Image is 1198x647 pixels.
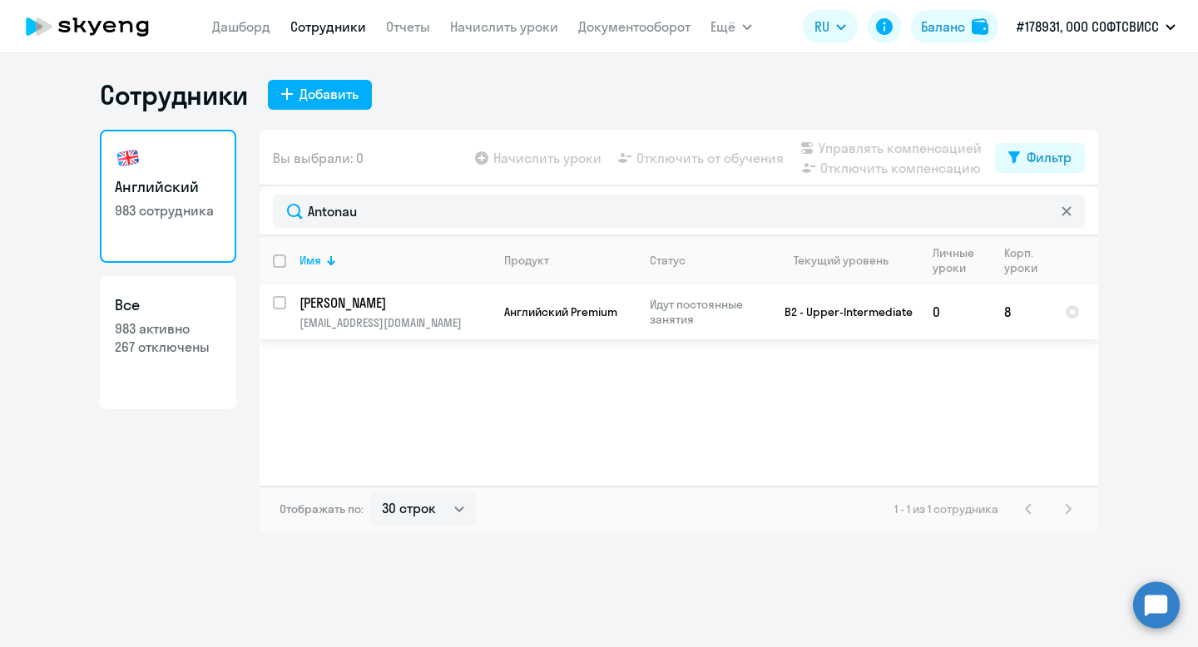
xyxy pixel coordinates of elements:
td: B2 - Upper-Intermediate [765,284,919,339]
a: Все983 активно267 отключены [100,276,236,409]
div: Добавить [299,84,359,104]
div: Текущий уровень [794,253,889,268]
p: Идут постоянные занятия [650,297,764,327]
a: Сотрудники [290,18,366,35]
div: Личные уроки [933,245,975,275]
p: 983 сотрудника [115,201,221,220]
div: Баланс [921,17,965,37]
span: RU [814,17,829,37]
button: #178931, ООО СОФТСВИСС [1008,7,1184,47]
button: Балансbalance [911,10,998,43]
button: Ещё [710,10,752,43]
a: Отчеты [386,18,430,35]
div: Имя [299,253,490,268]
p: 983 активно [115,319,221,338]
img: english [115,145,141,171]
h1: Сотрудники [100,78,248,111]
button: Добавить [268,80,372,110]
div: Имя [299,253,321,268]
div: Фильтр [1027,147,1072,167]
p: #178931, ООО СОФТСВИСС [1017,17,1159,37]
span: 1 - 1 из 1 сотрудника [894,501,998,516]
span: Вы выбрали: 0 [273,148,364,168]
a: [PERSON_NAME] [299,294,490,312]
span: Ещё [710,17,735,37]
div: Статус [650,253,686,268]
button: Фильтр [995,143,1085,173]
div: Личные уроки [933,245,990,275]
a: Английский983 сотрудника [100,130,236,263]
a: Начислить уроки [450,18,558,35]
button: RU [803,10,858,43]
div: Статус [650,253,764,268]
td: 0 [919,284,991,339]
div: Корп. уроки [1004,245,1037,275]
h3: Все [115,294,221,316]
a: Документооборот [578,18,691,35]
div: Продукт [504,253,636,268]
div: Текущий уровень [778,253,918,268]
h3: Английский [115,176,221,198]
div: Корп. уроки [1004,245,1051,275]
p: 267 отключены [115,338,221,356]
img: balance [972,18,988,35]
td: 8 [991,284,1052,339]
input: Поиск по имени, email, продукту или статусу [273,195,1085,228]
div: Продукт [504,253,549,268]
span: Английский Premium [504,304,617,319]
p: [EMAIL_ADDRESS][DOMAIN_NAME] [299,315,490,330]
a: Дашборд [212,18,270,35]
p: [PERSON_NAME] [299,294,488,312]
span: Отображать по: [280,501,364,516]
